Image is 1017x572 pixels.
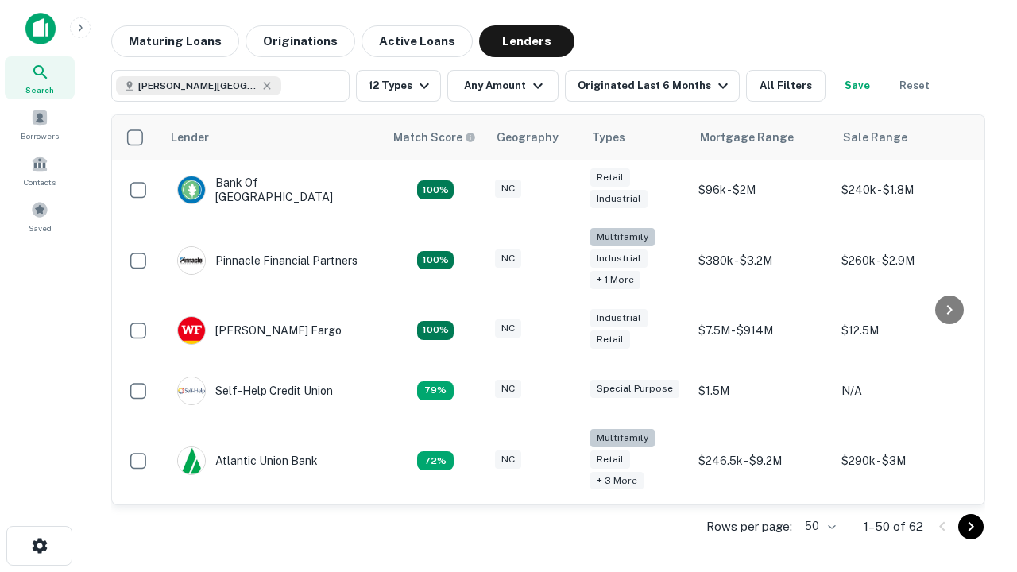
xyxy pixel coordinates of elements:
div: Retail [590,450,630,469]
div: Matching Properties: 14, hasApolloMatch: undefined [417,180,454,199]
div: Lender [171,128,209,147]
div: Multifamily [590,228,655,246]
div: Industrial [590,309,648,327]
th: Capitalize uses an advanced AI algorithm to match your search with the best lender. The match sco... [384,115,487,160]
td: $380k - $3.2M [690,220,833,300]
button: Active Loans [362,25,473,57]
div: NC [495,249,521,268]
div: Matching Properties: 10, hasApolloMatch: undefined [417,451,454,470]
div: Atlantic Union Bank [177,446,318,475]
div: NC [495,180,521,198]
td: $96k - $2M [690,160,833,220]
p: Rows per page: [706,517,792,536]
div: Bank Of [GEOGRAPHIC_DATA] [177,176,368,204]
a: Contacts [5,149,75,191]
span: Contacts [24,176,56,188]
p: 1–50 of 62 [864,517,923,536]
div: Retail [590,330,630,349]
button: Any Amount [447,70,559,102]
td: $260k - $2.9M [833,220,976,300]
td: $1.5M [690,361,833,421]
img: picture [178,247,205,274]
div: Capitalize uses an advanced AI algorithm to match your search with the best lender. The match sco... [393,129,476,146]
td: $7.5M - $914M [690,300,833,361]
div: [PERSON_NAME] Fargo [177,316,342,345]
div: Types [592,128,625,147]
th: Types [582,115,690,160]
th: Sale Range [833,115,976,160]
div: Mortgage Range [700,128,794,147]
td: $12.5M [833,300,976,361]
div: + 1 more [590,271,640,289]
img: picture [178,447,205,474]
div: Self-help Credit Union [177,377,333,405]
td: $480k - $3.1M [833,500,976,561]
div: NC [495,380,521,398]
button: All Filters [746,70,826,102]
td: $200k - $3.3M [690,500,833,561]
div: Multifamily [590,429,655,447]
div: Pinnacle Financial Partners [177,246,358,275]
div: Industrial [590,249,648,268]
a: Search [5,56,75,99]
div: NC [495,319,521,338]
img: picture [178,317,205,344]
div: Sale Range [843,128,907,147]
span: [PERSON_NAME][GEOGRAPHIC_DATA], [GEOGRAPHIC_DATA] [138,79,257,93]
h6: Match Score [393,129,473,146]
div: Geography [497,128,559,147]
div: + 3 more [590,472,644,490]
iframe: Chat Widget [938,394,1017,470]
img: picture [178,176,205,203]
button: Originations [246,25,355,57]
div: Originated Last 6 Months [578,76,733,95]
td: $290k - $3M [833,421,976,501]
button: Lenders [479,25,574,57]
button: Reset [889,70,940,102]
div: Retail [590,168,630,187]
div: 50 [799,515,838,538]
div: Matching Properties: 11, hasApolloMatch: undefined [417,381,454,400]
th: Mortgage Range [690,115,833,160]
span: Saved [29,222,52,234]
button: 12 Types [356,70,441,102]
img: picture [178,377,205,404]
span: Borrowers [21,129,59,142]
a: Saved [5,195,75,238]
span: Search [25,83,54,96]
div: Matching Properties: 15, hasApolloMatch: undefined [417,321,454,340]
button: Maturing Loans [111,25,239,57]
div: Special Purpose [590,380,679,398]
td: $246.5k - $9.2M [690,421,833,501]
th: Geography [487,115,582,160]
td: $240k - $1.8M [833,160,976,220]
div: Industrial [590,190,648,208]
img: capitalize-icon.png [25,13,56,44]
a: Borrowers [5,102,75,145]
button: Go to next page [958,514,984,539]
button: Save your search to get updates of matches that match your search criteria. [832,70,883,102]
div: NC [495,450,521,469]
td: N/A [833,361,976,421]
div: Matching Properties: 25, hasApolloMatch: undefined [417,251,454,270]
button: Originated Last 6 Months [565,70,740,102]
th: Lender [161,115,384,160]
